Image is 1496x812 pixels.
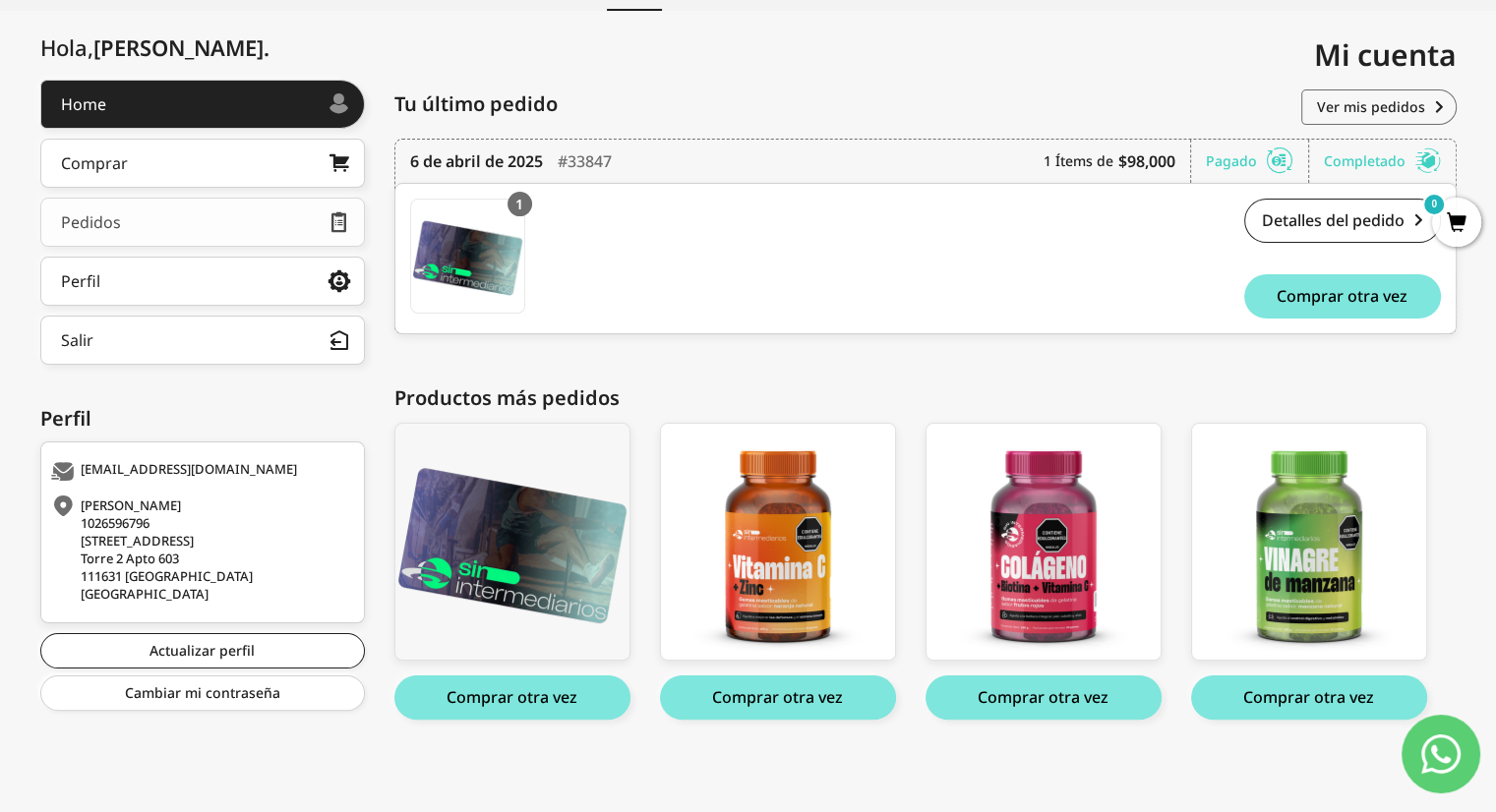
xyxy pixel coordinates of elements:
[61,96,106,112] div: Home
[1277,288,1407,304] span: Comprar otra vez
[1044,140,1191,183] div: 1 Ítems de
[61,332,93,348] div: Salir
[1191,675,1427,720] button: Comprar otra vez
[61,214,121,230] div: Pedidos
[660,675,896,720] button: Comprar otra vez
[661,424,895,660] img: vitamina_c_1_866b555b-3e69-46e9-adcb-d23046d5d635_large.png
[1206,140,1309,183] div: Pagado
[61,273,100,289] div: Perfil
[1244,199,1441,243] a: Detalles del pedido
[51,496,349,603] div: [PERSON_NAME] 1026596796 [STREET_ADDRESS] Torre 2 Apto 603 111631 [GEOGRAPHIC_DATA] [GEOGRAPHIC_D...
[394,675,630,720] button: Comprar otra vez
[394,383,1457,413] div: Productos más pedidos
[61,155,128,171] div: Comprar
[40,633,365,668] a: Actualizar perfil
[93,32,269,62] span: [PERSON_NAME]
[40,80,365,129] a: Home
[1118,149,1175,173] span: $98,000
[40,257,365,306] a: Perfil
[1191,423,1427,661] a: Gomas con Vinagre de Manzana
[660,423,896,661] a: Gomas con Vitamina C + Zinc
[395,424,629,660] img: b091a5be-4bb1-4136-881d-32454b4358fa_1_large.png
[264,32,269,62] span: .
[1301,89,1457,125] a: Ver mis pedidos
[926,675,1162,720] button: Comprar otra vez
[51,462,349,482] div: [EMAIL_ADDRESS][DOMAIN_NAME]
[1324,140,1441,183] div: Completado
[1432,213,1481,235] a: 0
[40,404,365,434] div: Perfil
[411,200,524,313] img: Translation missing: es.Membresía Anual
[40,35,269,60] div: Hola,
[926,423,1162,661] a: Gomas con Colageno + Biotina + Vitamina C
[410,149,543,173] time: 6 de abril de 2025
[410,199,525,314] a: Membresía Anual
[1422,193,1446,216] mark: 0
[558,140,612,183] div: #33847
[40,675,365,711] a: Cambiar mi contraseña
[508,192,532,216] div: 1
[394,89,558,119] span: Tu último pedido
[40,139,365,188] a: Comprar
[40,198,365,247] a: Pedidos
[394,423,630,661] a: Membresía Anual
[1244,274,1441,319] button: Comprar otra vez
[1192,424,1426,660] img: vinagre_01_e14851ce-bbad-442a-98f3-7589f5b7d8c6_large.png
[1314,34,1457,75] span: Mi cuenta
[40,316,365,365] button: Salir
[927,424,1161,660] img: colageno_01_47cb8e16-72be-4f77-8cfb-724b1e483a19_large.png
